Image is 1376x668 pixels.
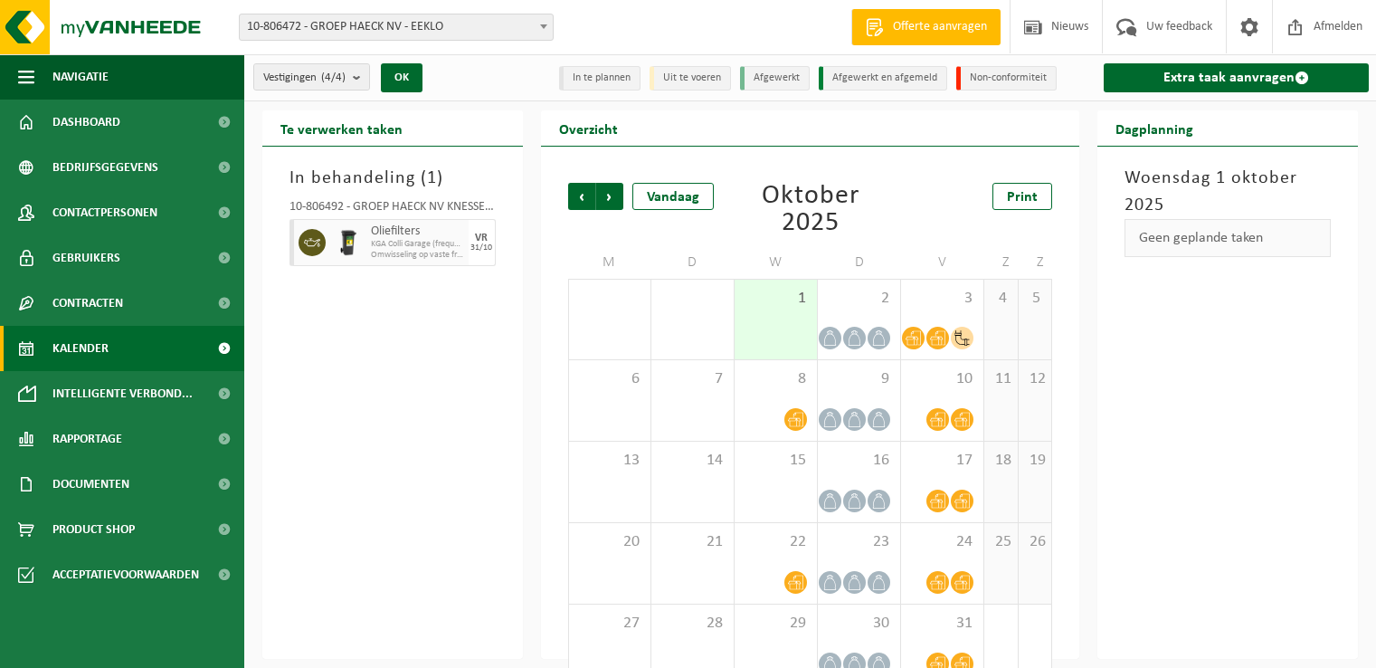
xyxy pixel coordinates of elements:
span: Print [1007,190,1038,205]
span: 31 [910,614,974,634]
span: 4 [993,289,1008,309]
td: Z [984,246,1018,279]
span: 14 [660,451,725,471]
span: Oliefilters [371,224,464,239]
span: Offerte aanvragen [888,18,992,36]
span: 17 [910,451,974,471]
h2: Dagplanning [1097,110,1211,146]
h3: Woensdag 1 oktober 2025 [1125,165,1331,219]
span: Bedrijfsgegevens [52,145,158,190]
a: Offerte aanvragen [851,9,1001,45]
td: W [735,246,818,279]
td: V [901,246,984,279]
span: 29 [744,614,808,634]
span: 20 [578,532,641,552]
span: 10 [910,369,974,389]
li: Afgewerkt [740,66,810,91]
span: Contactpersonen [52,190,157,235]
span: Vorige [568,183,595,210]
li: In te plannen [559,66,641,91]
div: VR [475,233,488,243]
span: Rapportage [52,416,122,462]
span: 8 [744,369,808,389]
span: 15 [744,451,808,471]
span: 19 [1028,451,1043,471]
span: Product Shop [52,507,135,552]
span: 18 [993,451,1008,471]
span: Documenten [52,462,129,507]
span: 12 [1028,369,1043,389]
span: 16 [827,451,891,471]
h2: Te verwerken taken [262,110,421,146]
td: D [818,246,901,279]
div: Geen geplande taken [1125,219,1331,257]
td: Z [1019,246,1053,279]
span: 23 [827,532,891,552]
span: 5 [1028,289,1043,309]
span: 30 [827,614,891,634]
li: Non-conformiteit [956,66,1057,91]
li: Afgewerkt en afgemeld [819,66,947,91]
span: Kalender [52,326,109,371]
span: 25 [993,532,1008,552]
span: 9 [827,369,891,389]
span: KGA Colli Garage (frequentie) [371,239,464,250]
span: 10-806472 - GROEP HAECK NV - EEKLO [239,14,554,41]
div: Vandaag [632,183,714,210]
span: 11 [993,369,1008,389]
span: Gebruikers [52,235,120,281]
span: Acceptatievoorwaarden [52,552,199,597]
span: 1 [744,289,808,309]
span: Vestigingen [263,64,346,91]
span: Navigatie [52,54,109,100]
span: Dashboard [52,100,120,145]
div: 31/10 [470,243,492,253]
span: Volgende [596,183,623,210]
div: Oktober 2025 [735,183,885,237]
span: 2 [827,289,891,309]
span: 1 [427,169,437,187]
span: Omwisseling op vaste frequentie (incl. verwerking) [371,250,464,261]
a: Print [992,183,1052,210]
h2: Overzicht [541,110,636,146]
img: WB-0240-HPE-BK-01 [335,229,362,256]
span: 7 [660,369,725,389]
td: M [568,246,651,279]
a: Extra taak aanvragen [1104,63,1369,92]
span: 10-806472 - GROEP HAECK NV - EEKLO [240,14,553,40]
span: 24 [910,532,974,552]
span: 21 [660,532,725,552]
td: D [651,246,735,279]
button: OK [381,63,422,92]
span: 6 [578,369,641,389]
h3: In behandeling ( ) [289,165,496,192]
count: (4/4) [321,72,346,83]
span: 26 [1028,532,1043,552]
span: 3 [910,289,974,309]
button: Vestigingen(4/4) [253,63,370,91]
span: Intelligente verbond... [52,371,193,416]
span: 27 [578,614,641,634]
span: Contracten [52,281,123,326]
span: 13 [578,451,641,471]
span: 28 [660,614,725,634]
span: 22 [744,532,808,552]
li: Uit te voeren [650,66,731,91]
div: 10-806492 - GROEP HAECK NV KNESSELARE - AALTER [289,201,496,219]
